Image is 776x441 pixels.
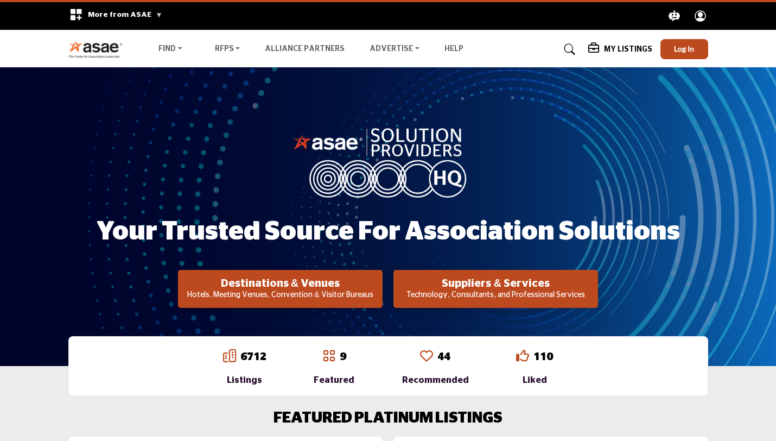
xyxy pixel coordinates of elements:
a: Alliance Partners [265,45,345,53]
button: Suppliers & Services Technology, Consultants, and Professional Services [393,270,598,308]
h2: Destinations & Venues [181,277,379,290]
div: Liked [516,374,553,387]
span: More from ASAE [88,11,162,18]
div: Featured [314,374,354,387]
a: 44 [437,351,450,362]
a: Search [554,41,582,58]
i: Go to Liked [516,349,529,362]
a: RFPs [207,42,248,57]
a: Help [444,45,463,53]
img: image [293,125,483,197]
a: Go to Recommended [420,349,433,364]
a: Go to Featured [322,349,335,364]
p: Technology, Consultants, and Professional Services [397,290,595,301]
a: 110 [533,351,553,362]
div: My Listings [588,43,652,56]
h2: Suppliers & Services [397,277,595,290]
h1: Your Trusted Source for Association Solutions [97,215,680,249]
a: Advertise [362,42,427,57]
button: Log In [660,39,708,59]
a: 9 [340,351,346,362]
span: Log In [674,44,694,53]
a: Find [151,42,190,57]
h2: FEATURED PLATINUM LISTINGS [273,409,503,428]
a: 6712 [240,351,266,362]
button: Destinations & Venues Hotels, Meeting Venues, Convention & Visitor Bureaus [178,270,383,308]
div: Listings [223,374,266,387]
img: Site Logo [68,40,129,58]
div: Recommended [402,374,469,387]
div: More from ASAE [62,2,169,30]
p: Hotels, Meeting Venues, Convention & Visitor Bureaus [181,290,379,301]
h5: My Listings [604,45,652,54]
